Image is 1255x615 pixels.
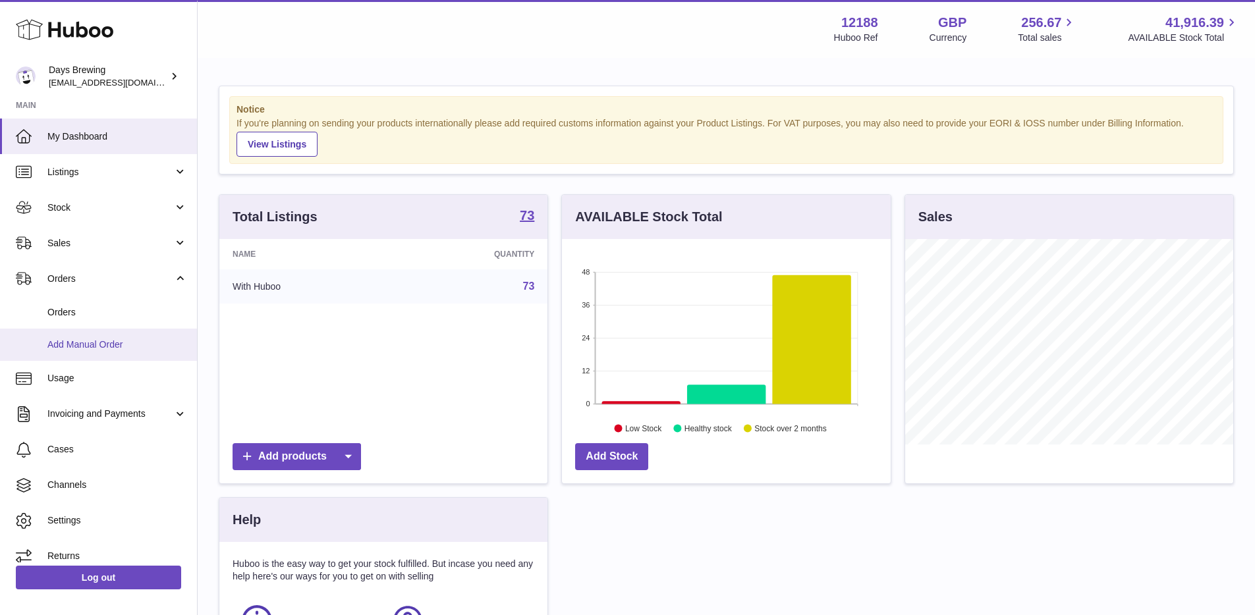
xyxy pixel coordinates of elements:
[520,209,534,225] a: 73
[47,237,173,250] span: Sales
[237,132,318,157] a: View Listings
[49,77,194,88] span: [EMAIL_ADDRESS][DOMAIN_NAME]
[834,32,878,44] div: Huboo Ref
[219,239,393,269] th: Name
[1018,32,1076,44] span: Total sales
[47,479,187,491] span: Channels
[755,423,827,433] text: Stock over 2 months
[47,408,173,420] span: Invoicing and Payments
[219,269,393,304] td: With Huboo
[233,511,261,529] h3: Help
[1021,14,1061,32] span: 256.67
[1128,32,1239,44] span: AVAILABLE Stock Total
[918,208,953,226] h3: Sales
[1165,14,1224,32] span: 41,916.39
[47,130,187,143] span: My Dashboard
[1128,14,1239,44] a: 41,916.39 AVAILABLE Stock Total
[586,400,590,408] text: 0
[16,566,181,589] a: Log out
[938,14,966,32] strong: GBP
[575,208,722,226] h3: AVAILABLE Stock Total
[582,367,590,375] text: 12
[47,550,187,562] span: Returns
[841,14,878,32] strong: 12188
[16,67,36,86] img: helena@daysbrewing.com
[49,64,167,89] div: Days Brewing
[582,301,590,309] text: 36
[237,103,1216,116] strong: Notice
[684,423,733,433] text: Healthy stock
[47,338,187,351] span: Add Manual Order
[625,423,662,433] text: Low Stock
[393,239,547,269] th: Quantity
[520,209,534,222] strong: 73
[523,281,535,292] a: 73
[1018,14,1076,44] a: 256.67 Total sales
[233,443,361,470] a: Add products
[47,514,187,527] span: Settings
[930,32,967,44] div: Currency
[47,372,187,385] span: Usage
[47,273,173,285] span: Orders
[237,117,1216,157] div: If you're planning on sending your products internationally please add required customs informati...
[582,334,590,342] text: 24
[233,208,318,226] h3: Total Listings
[582,268,590,276] text: 48
[233,558,534,583] p: Huboo is the easy way to get your stock fulfilled. But incase you need any help here's our ways f...
[47,201,173,214] span: Stock
[47,306,187,319] span: Orders
[47,166,173,178] span: Listings
[47,443,187,456] span: Cases
[575,443,648,470] a: Add Stock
